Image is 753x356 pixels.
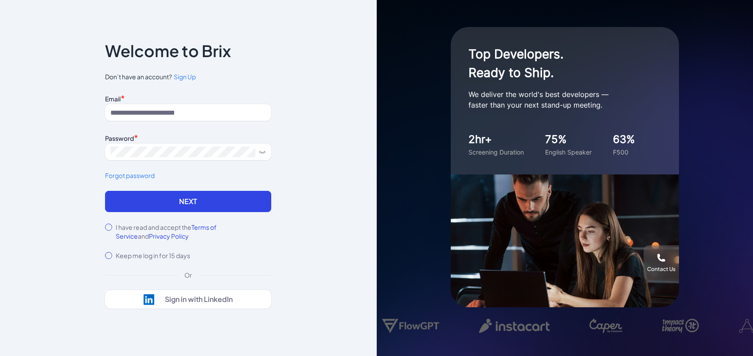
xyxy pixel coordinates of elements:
[105,171,271,180] a: Forgot password
[545,132,592,147] div: 75%
[105,290,271,309] button: Sign in with LinkedIn
[105,134,134,142] label: Password
[613,147,635,157] div: F500
[177,271,199,279] div: Or
[613,132,635,147] div: 63%
[105,95,121,103] label: Email
[647,266,675,273] div: Contact Us
[116,223,271,240] label: I have read and accept the and
[105,191,271,212] button: Next
[174,73,196,81] span: Sign Up
[165,295,233,304] div: Sign in with LinkedIn
[644,245,679,281] button: Contact Us
[468,147,524,157] div: Screening Duration
[149,232,189,240] span: Privacy Policy
[172,72,196,81] a: Sign Up
[468,132,524,147] div: 2hr+
[468,89,646,110] p: We deliver the world's best developers — faster than your next stand-up meeting.
[116,251,190,260] label: Keep me log in for 15 days
[468,45,646,82] h1: Top Developers. Ready to Ship.
[105,44,231,58] p: Welcome to Brix
[545,147,592,157] div: English Speaker
[105,72,271,81] span: Don’t have an account?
